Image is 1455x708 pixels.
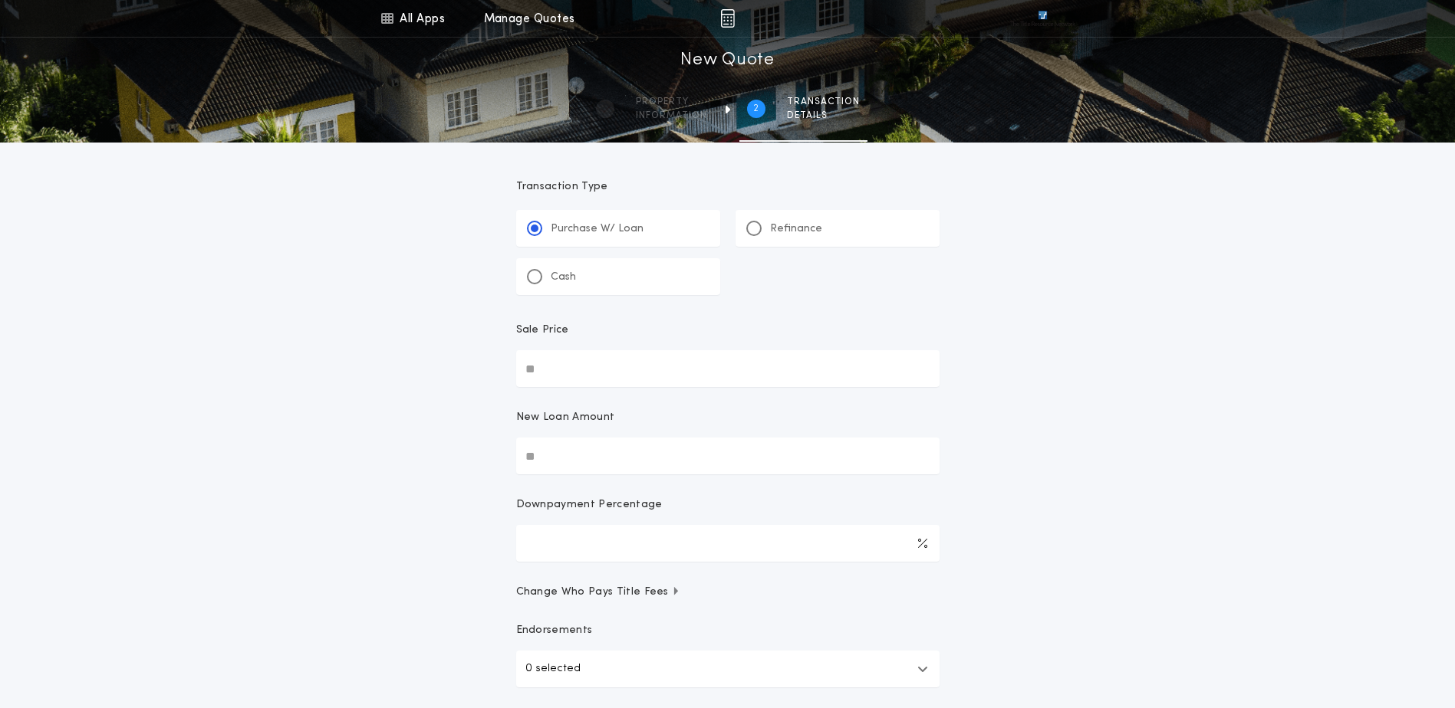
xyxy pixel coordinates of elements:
[636,110,707,122] span: information
[516,410,615,425] p: New Loan Amount
[787,96,860,108] span: Transaction
[551,270,576,285] p: Cash
[516,585,681,600] span: Change Who Pays Title Fees
[1010,11,1075,26] img: vs-icon
[770,221,822,237] p: Refinance
[720,9,735,28] img: img
[516,350,940,387] input: Sale Price
[525,660,581,678] p: 0 selected
[551,221,644,237] p: Purchase W/ Loan
[516,623,940,638] p: Endorsements
[516,323,569,338] p: Sale Price
[516,438,940,474] input: New Loan Amount
[516,651,940,687] button: 0 selected
[516,179,940,195] p: Transaction Type
[787,110,860,122] span: details
[753,103,759,115] h2: 2
[516,585,940,600] button: Change Who Pays Title Fees
[516,497,663,513] p: Downpayment Percentage
[636,96,707,108] span: Property
[516,525,940,562] input: Downpayment Percentage
[680,48,774,73] h1: New Quote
